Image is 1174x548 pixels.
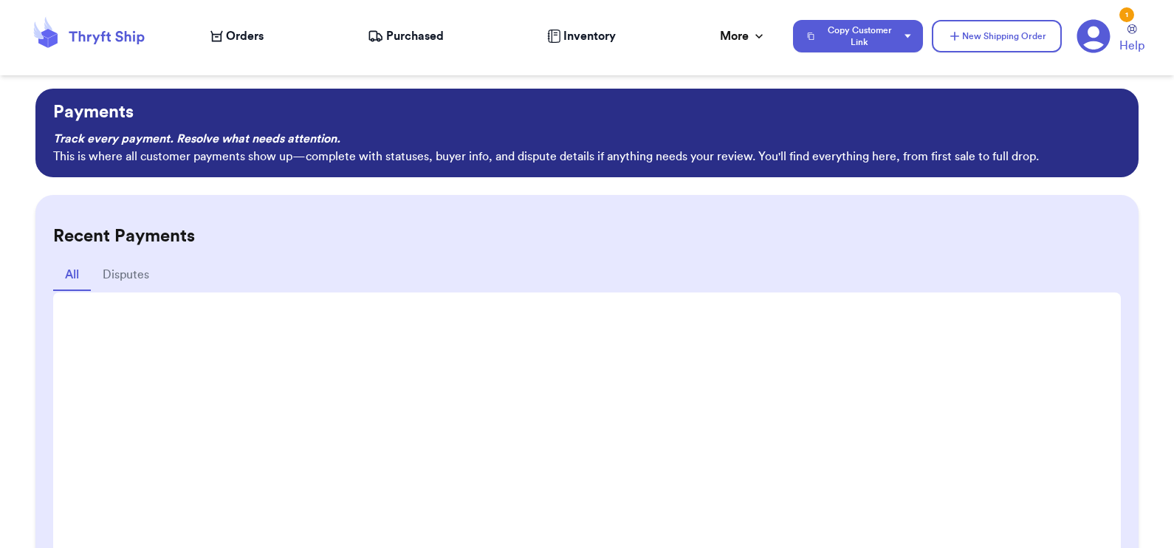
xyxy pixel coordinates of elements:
div: 1 [1119,7,1134,22]
div: More [720,27,766,45]
a: Orders [210,27,264,45]
button: Copy Customer Link [793,20,923,52]
button: All [53,260,91,291]
button: New Shipping Order [932,20,1062,52]
a: Purchased [368,27,444,45]
span: Purchased [386,27,444,45]
span: Orders [226,27,264,45]
button: Disputes [91,260,161,291]
p: Track every payment. Resolve what needs attention. [53,130,1122,148]
p: This is where all customer payments show up—complete with statuses, buyer info, and dispute detai... [53,148,1122,165]
a: 1 [1077,19,1111,53]
p: Payments [53,100,1122,124]
h2: Recent Payments [53,225,1122,248]
a: Help [1119,24,1144,55]
a: Inventory [547,27,616,45]
span: Inventory [563,27,616,45]
span: Help [1119,37,1144,55]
